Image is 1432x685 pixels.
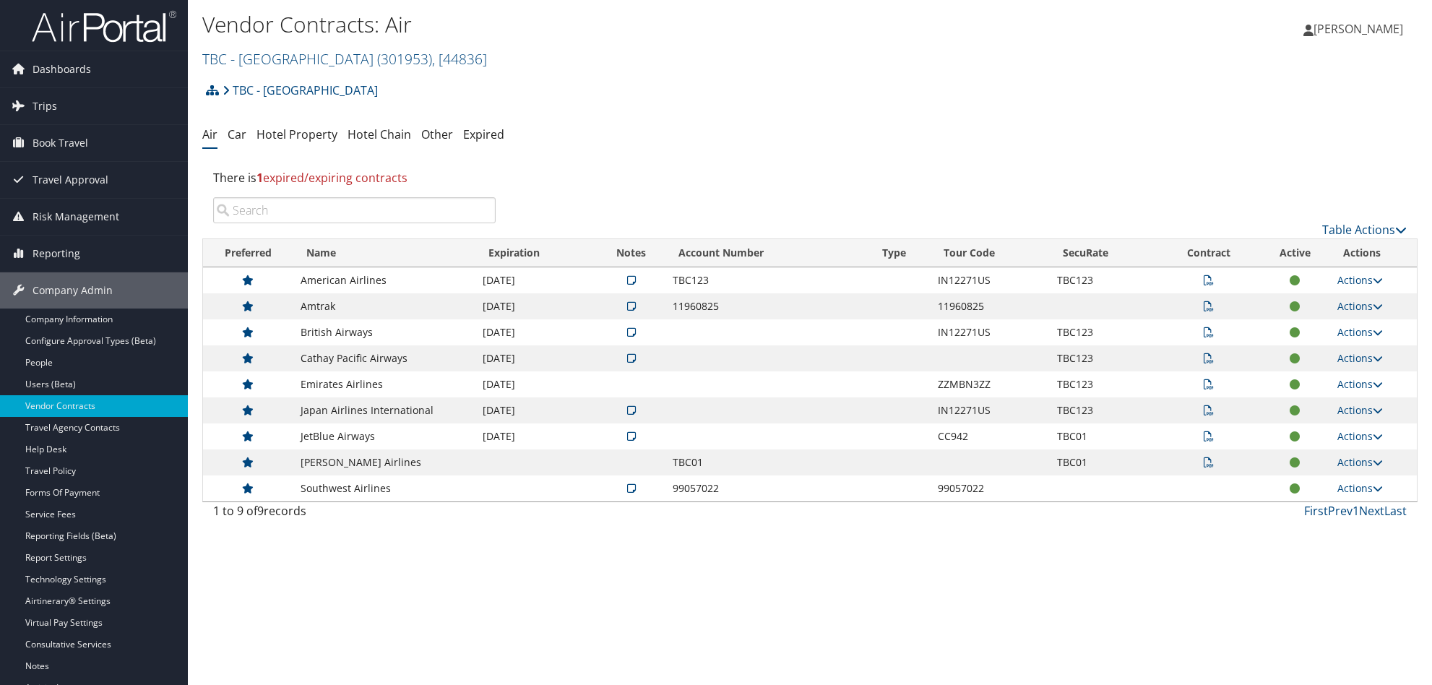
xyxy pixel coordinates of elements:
[931,371,1049,397] td: ZZMBN3ZZ
[1050,449,1158,475] td: TBC01
[33,236,80,272] span: Reporting
[293,423,475,449] td: JetBlue Airways
[475,397,597,423] td: [DATE]
[202,126,217,142] a: Air
[1050,345,1158,371] td: TBC123
[665,449,869,475] td: TBC01
[293,239,475,267] th: Name: activate to sort column ascending
[203,239,293,267] th: Preferred: activate to sort column ascending
[348,126,411,142] a: Hotel Chain
[1050,319,1158,345] td: TBC123
[32,9,176,43] img: airportal-logo.png
[665,267,869,293] td: TBC123
[293,475,475,501] td: Southwest Airlines
[293,397,475,423] td: Japan Airlines International
[665,239,869,267] th: Account Number: activate to sort column ascending
[1337,455,1383,469] a: Actions
[597,239,665,267] th: Notes: activate to sort column ascending
[1337,481,1383,495] a: Actions
[377,49,432,69] span: ( 301953 )
[1337,403,1383,417] a: Actions
[931,423,1049,449] td: CC942
[1050,397,1158,423] td: TBC123
[33,125,88,161] span: Book Travel
[1384,503,1407,519] a: Last
[931,475,1049,501] td: 99057022
[1050,239,1158,267] th: SecuRate: activate to sort column ascending
[33,272,113,309] span: Company Admin
[202,49,487,69] a: TBC - [GEOGRAPHIC_DATA]
[33,51,91,87] span: Dashboards
[1328,503,1353,519] a: Prev
[931,397,1049,423] td: IN12271US
[256,170,263,186] strong: 1
[1337,429,1383,443] a: Actions
[475,345,597,371] td: [DATE]
[665,475,869,501] td: 99057022
[1322,222,1407,238] a: Table Actions
[931,319,1049,345] td: IN12271US
[293,293,475,319] td: Amtrak
[213,197,496,223] input: Search
[202,9,1012,40] h1: Vendor Contracts: Air
[1353,503,1359,519] a: 1
[475,423,597,449] td: [DATE]
[463,126,504,142] a: Expired
[931,267,1049,293] td: IN12271US
[1337,377,1383,391] a: Actions
[1050,423,1158,449] td: TBC01
[256,170,407,186] span: expired/expiring contracts
[293,345,475,371] td: Cathay Pacific Airways
[931,293,1049,319] td: 11960825
[475,267,597,293] td: [DATE]
[475,371,597,397] td: [DATE]
[33,162,108,198] span: Travel Approval
[293,449,475,475] td: [PERSON_NAME] Airlines
[421,126,453,142] a: Other
[665,293,869,319] td: 11960825
[1050,267,1158,293] td: TBC123
[293,267,475,293] td: American Airlines
[1050,371,1158,397] td: TBC123
[256,126,337,142] a: Hotel Property
[293,319,475,345] td: British Airways
[293,371,475,397] td: Emirates Airlines
[202,158,1418,197] div: There is
[213,502,496,527] div: 1 to 9 of records
[228,126,246,142] a: Car
[33,199,119,235] span: Risk Management
[1337,299,1383,313] a: Actions
[223,76,378,105] a: TBC - [GEOGRAPHIC_DATA]
[1304,503,1328,519] a: First
[33,88,57,124] span: Trips
[869,239,931,267] th: Type: activate to sort column ascending
[1330,239,1417,267] th: Actions
[1259,239,1330,267] th: Active: activate to sort column ascending
[1303,7,1418,51] a: [PERSON_NAME]
[475,293,597,319] td: [DATE]
[931,239,1049,267] th: Tour Code: activate to sort column ascending
[1314,21,1403,37] span: [PERSON_NAME]
[1337,351,1383,365] a: Actions
[257,503,264,519] span: 9
[1157,239,1259,267] th: Contract: activate to sort column ascending
[432,49,487,69] span: , [ 44836 ]
[475,319,597,345] td: [DATE]
[1359,503,1384,519] a: Next
[1337,325,1383,339] a: Actions
[1337,273,1383,287] a: Actions
[475,239,597,267] th: Expiration: activate to sort column ascending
